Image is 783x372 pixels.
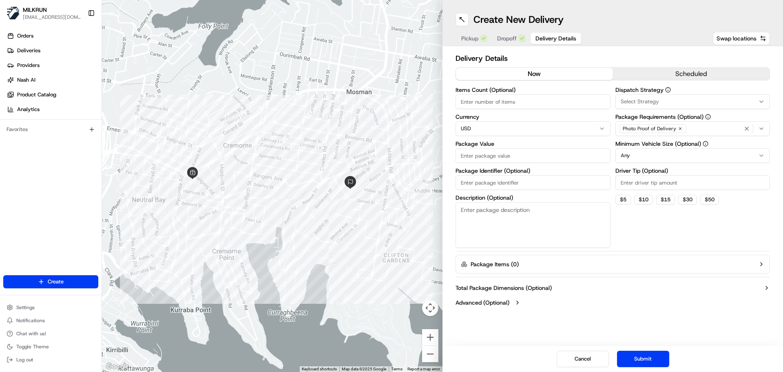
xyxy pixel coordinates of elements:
[3,275,98,288] button: Create
[16,317,45,324] span: Notifications
[16,356,33,363] span: Log out
[456,53,770,64] h2: Delivery Details
[456,255,770,274] button: Package Items (0)
[17,32,33,40] span: Orders
[16,330,46,337] span: Chat with us!
[461,34,478,42] span: Pickup
[700,195,719,205] button: $50
[456,284,770,292] button: Total Package Dimensions (Optional)
[456,94,610,109] input: Enter number of items
[623,125,676,132] span: Photo Proof of Delivery
[665,87,671,93] button: Dispatch Strategy
[615,121,770,136] button: Photo Proof of Delivery
[456,298,770,307] button: Advanced (Optional)
[17,76,35,84] span: Nash AI
[3,3,84,23] button: MILKRUNMILKRUN[EMAIL_ADDRESS][DOMAIN_NAME]
[422,346,438,362] button: Zoom out
[3,103,102,116] a: Analytics
[456,168,610,174] label: Package Identifier (Optional)
[302,366,337,372] button: Keyboard shortcuts
[703,141,708,147] button: Minimum Vehicle Size (Optional)
[713,32,770,45] button: Swap locations
[456,175,610,190] input: Enter package identifier
[456,148,610,163] input: Enter package value
[3,59,102,72] a: Providers
[497,34,517,42] span: Dropoff
[3,74,102,87] a: Nash AI
[615,87,770,93] label: Dispatch Strategy
[3,29,102,42] a: Orders
[615,94,770,109] button: Select Strategy
[17,47,40,54] span: Deliveries
[615,175,770,190] input: Enter driver tip amount
[391,367,403,371] a: Terms
[678,195,697,205] button: $30
[656,195,675,205] button: $15
[342,367,386,371] span: Map data ©2025 Google
[422,300,438,316] button: Map camera controls
[3,123,98,136] div: Favorites
[23,6,47,14] button: MILKRUN
[17,62,40,69] span: Providers
[456,114,610,120] label: Currency
[473,13,564,26] h1: Create New Delivery
[456,298,509,307] label: Advanced (Optional)
[535,34,576,42] span: Delivery Details
[705,114,711,120] button: Package Requirements (Optional)
[3,302,98,313] button: Settings
[717,34,756,42] span: Swap locations
[7,7,20,20] img: MILKRUN
[615,168,770,174] label: Driver Tip (Optional)
[17,91,56,98] span: Product Catalog
[456,141,610,147] label: Package Value
[456,284,552,292] label: Total Package Dimensions (Optional)
[3,328,98,339] button: Chat with us!
[23,14,81,20] button: [EMAIL_ADDRESS][DOMAIN_NAME]
[104,361,131,372] img: Google
[407,367,440,371] a: Report a map error
[615,195,631,205] button: $5
[422,329,438,345] button: Zoom in
[3,354,98,365] button: Log out
[17,106,40,113] span: Analytics
[621,98,659,105] span: Select Strategy
[471,260,519,268] label: Package Items ( 0 )
[3,315,98,326] button: Notifications
[48,278,64,285] span: Create
[456,87,610,93] label: Items Count (Optional)
[615,114,770,120] label: Package Requirements (Optional)
[615,141,770,147] label: Minimum Vehicle Size (Optional)
[617,351,669,367] button: Submit
[456,68,613,80] button: now
[456,195,610,200] label: Description (Optional)
[104,361,131,372] a: Open this area in Google Maps (opens a new window)
[16,343,49,350] span: Toggle Theme
[3,88,102,101] a: Product Catalog
[16,304,35,311] span: Settings
[557,351,609,367] button: Cancel
[3,44,102,57] a: Deliveries
[3,341,98,352] button: Toggle Theme
[613,68,770,80] button: scheduled
[634,195,653,205] button: $10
